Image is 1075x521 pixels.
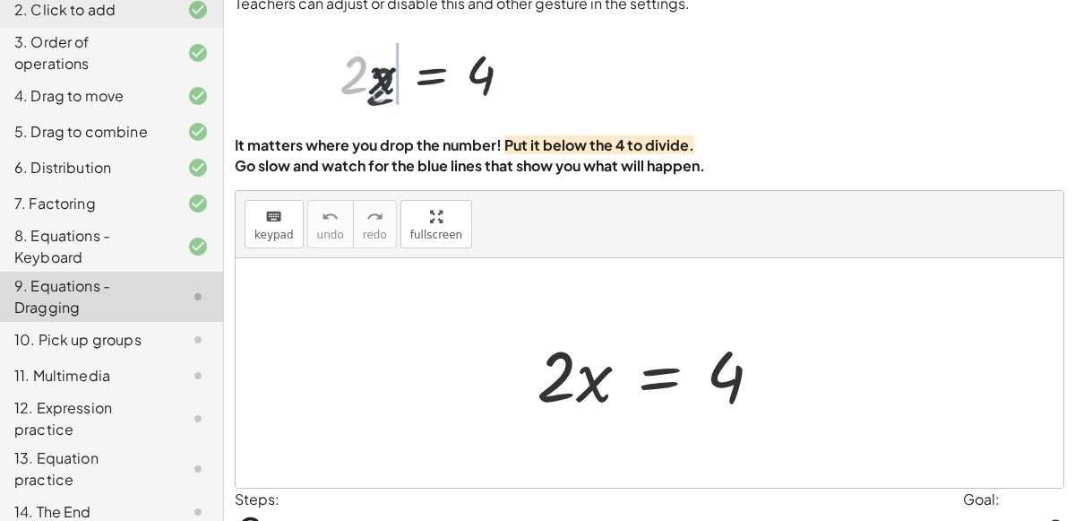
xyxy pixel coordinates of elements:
i: Task not started. [187,408,209,430]
strong: Go slow and watch for the blue lines that show you what will happen. [235,156,705,175]
strong: It matters where you drop the number! [235,135,502,154]
i: Task finished and correct. [187,193,209,214]
div: 6. Distribution [14,157,159,178]
div: 13. Equation practice [14,447,159,491]
i: Task finished and correct. [187,42,209,64]
strong: Put it below the 4 to divide. [504,135,694,154]
i: Task not started. [187,329,209,351]
span: fullscreen [410,229,462,241]
div: 8. Equations - Keyboard [14,225,159,268]
i: Task finished and correct. [187,121,209,143]
button: redoredo [353,200,397,248]
i: redo [366,206,383,228]
img: f04a247ee762580a19906ee7ff734d5e81d48765f791dad02b27e08effb4d988.webp [321,14,525,130]
i: Task not started. [187,365,209,386]
div: 5. Drag to combine [14,121,159,143]
div: 4. Drag to move [14,85,159,107]
span: redo [363,229,387,241]
label: Steps: [235,490,279,508]
div: 9. Equations - Dragging [14,275,159,318]
div: Goal: [963,489,1064,510]
div: 11. Multimedia [14,365,159,386]
i: keyboard [265,206,282,228]
i: Task finished and correct. [187,236,209,257]
div: 3. Order of operations [14,31,159,74]
div: 12. Expression practice [14,397,159,440]
i: Task not started. [187,286,209,308]
div: 7. Factoring [14,193,159,214]
i: undo [322,206,339,228]
span: undo [317,229,344,241]
i: Task finished and correct. [187,85,209,107]
i: Task not started. [187,458,209,480]
div: 10. Pick up groups [14,329,159,351]
i: Task finished and correct. [187,157,209,178]
button: fullscreen [400,200,472,248]
span: keypad [254,229,294,241]
button: keyboardkeypad [245,200,304,248]
button: undoundo [307,200,354,248]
